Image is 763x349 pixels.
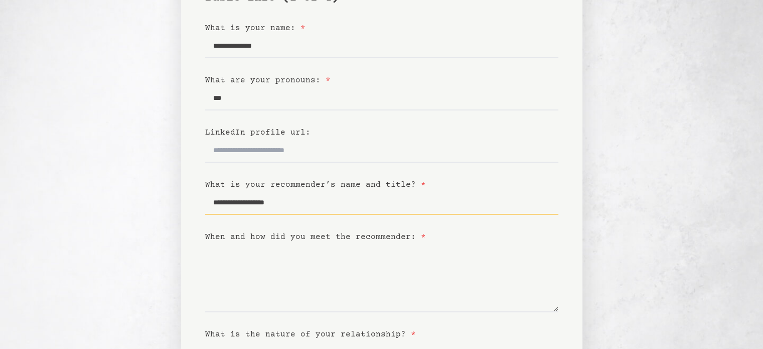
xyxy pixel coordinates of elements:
[205,330,416,339] label: What is the nature of your relationship?
[205,76,331,85] label: What are your pronouns:
[205,128,311,137] label: LinkedIn profile url:
[205,24,306,33] label: What is your name:
[205,180,426,189] label: What is your recommender’s name and title?
[205,232,426,242] label: When and how did you meet the recommender:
